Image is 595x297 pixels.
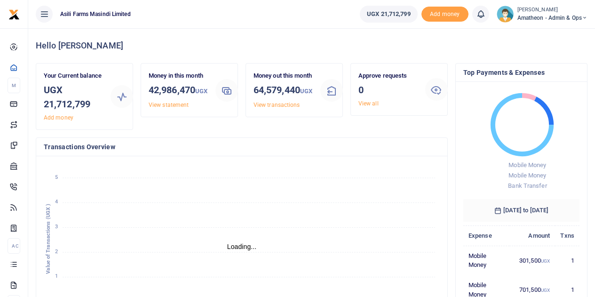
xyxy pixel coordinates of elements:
span: Amatheon - Admin & Ops [517,14,587,22]
h4: Transactions Overview [44,142,440,152]
span: Bank Transfer [508,182,547,189]
small: UGX [541,288,550,293]
th: Amount [509,225,555,246]
h3: UGX 21,712,799 [44,83,103,111]
small: UGX [195,88,207,95]
img: profile-user [497,6,514,23]
td: Mobile Money [463,246,509,275]
a: Add money [44,114,73,121]
h3: 42,986,470 [149,83,208,98]
tspan: 2 [55,249,58,255]
p: Money out this month [254,71,313,81]
li: Toup your wallet [421,7,468,22]
a: View statement [149,102,189,108]
h3: 64,579,440 [254,83,313,98]
li: Ac [8,238,20,254]
a: Add money [421,10,468,17]
tspan: 5 [55,174,58,180]
td: 301,500 [509,246,555,275]
a: logo-small logo-large logo-large [8,10,20,17]
img: logo-small [8,9,20,20]
span: Asili Farms Masindi Limited [56,10,135,18]
span: Add money [421,7,468,22]
text: Loading... [227,243,257,250]
td: 1 [555,246,579,275]
tspan: 4 [55,199,58,205]
p: Money in this month [149,71,208,81]
span: Mobile Money [508,161,546,169]
small: UGX [300,88,312,95]
h3: 0 [358,83,418,97]
p: Your Current balance [44,71,103,81]
a: View all [358,100,379,107]
li: M [8,78,20,93]
th: Expense [463,225,509,246]
h4: Hello [PERSON_NAME] [36,40,587,51]
p: Approve requests [358,71,418,81]
th: Txns [555,225,579,246]
a: UGX 21,712,799 [360,6,417,23]
small: [PERSON_NAME] [517,6,587,14]
text: Value of Transactions (UGX ) [45,204,51,274]
a: profile-user [PERSON_NAME] Amatheon - Admin & Ops [497,6,587,23]
h6: [DATE] to [DATE] [463,199,579,222]
tspan: 1 [55,273,58,280]
span: UGX 21,712,799 [367,9,410,19]
small: UGX [541,258,550,264]
tspan: 3 [55,224,58,230]
a: View transactions [254,102,300,108]
span: Mobile Money [508,172,546,179]
h4: Top Payments & Expenses [463,67,579,78]
li: Wallet ballance [356,6,421,23]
